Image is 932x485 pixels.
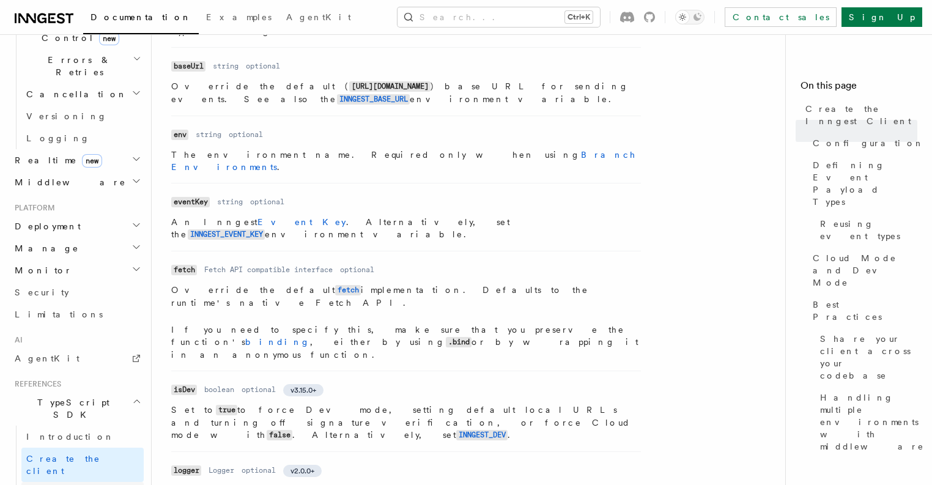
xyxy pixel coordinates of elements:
button: Monitor [10,259,144,281]
code: logger [171,465,201,476]
span: Defining Event Payload Types [813,159,917,208]
span: Versioning [26,111,107,121]
h4: On this page [801,78,917,98]
dd: optional [246,61,280,71]
p: Override the default ( ) base URL for sending events. See also the environment variable. [171,80,641,106]
button: Toggle dark mode [675,10,705,24]
a: Versioning [21,105,144,127]
button: Errors & Retries [21,49,144,83]
p: Set to to force Dev mode, setting default local URLs and turning off signature verification, or f... [171,404,641,442]
code: false [267,430,292,440]
dd: optional [340,265,374,275]
a: Introduction [21,426,144,448]
dd: Logger [209,465,234,475]
dd: optional [242,465,276,475]
a: AgentKit [279,4,358,33]
code: fetch [171,265,197,275]
button: Deployment [10,215,144,237]
span: AI [10,335,23,345]
span: AgentKit [286,12,351,22]
a: Configuration [808,132,917,154]
span: Monitor [10,264,72,276]
span: new [82,154,102,168]
span: Manage [10,242,79,254]
span: References [10,379,61,389]
a: Cloud Mode and Dev Mode [808,247,917,294]
span: TypeScript SDK [10,396,132,421]
code: [URL][DOMAIN_NAME] [349,81,431,92]
span: Middleware [10,176,126,188]
a: Defining Event Payload Types [808,154,917,213]
span: Handling multiple environments with middleware [820,391,924,453]
p: If you need to specify this, make sure that you preserve the function's , either by using or by w... [171,324,641,361]
a: INNGEST_BASE_URL [337,94,410,104]
span: Create the Inngest Client [805,103,917,127]
span: Limitations [15,309,103,319]
span: Platform [10,203,55,213]
a: Logging [21,127,144,149]
a: INNGEST_EVENT_KEY [188,229,265,239]
button: Middleware [10,171,144,193]
span: Examples [206,12,272,22]
button: Realtimenew [10,149,144,171]
a: Examples [199,4,279,33]
a: Share your client across your codebase [815,328,917,387]
p: Override the default implementation. Defaults to the runtime's native Fetch API. [171,284,641,309]
code: env [171,130,188,140]
kbd: Ctrl+K [565,11,593,23]
a: Documentation [83,4,199,34]
dd: string [196,130,221,139]
a: INNGEST_DEV [456,430,508,440]
span: v3.15.0+ [290,385,316,395]
code: isDev [171,385,197,395]
span: Configuration [813,137,924,149]
span: Best Practices [813,298,917,323]
code: baseUrl [171,61,205,72]
span: Create the client [26,454,100,476]
a: binding [245,337,310,347]
p: An Inngest . Alternatively, set the environment variable. [171,216,641,241]
p: The environment name. Required only when using . [171,149,641,173]
dd: boolean [204,385,234,394]
dd: optional [250,197,284,207]
dd: optional [242,385,276,394]
span: Realtime [10,154,102,166]
a: Best Practices [808,294,917,328]
span: Documentation [91,12,191,22]
a: Contact sales [725,7,837,27]
button: Manage [10,237,144,259]
a: Security [10,281,144,303]
dd: string [213,61,239,71]
button: Cancellation [21,83,144,105]
code: INNGEST_DEV [456,430,508,440]
span: new [99,32,119,45]
a: Create the client [21,448,144,482]
span: Logging [26,133,90,143]
a: AgentKit [10,347,144,369]
code: .bind [446,337,472,347]
code: INNGEST_BASE_URL [337,94,410,105]
span: Deployment [10,220,81,232]
span: Cloud Mode and Dev Mode [813,252,917,289]
button: Search...Ctrl+K [398,7,600,27]
span: Reusing event types [820,218,917,242]
dd: Fetch API compatible interface [204,265,333,275]
span: v2.0.0+ [290,466,314,476]
a: Event Key [257,217,346,227]
a: Branch Environments [171,150,636,172]
span: Cancellation [21,88,127,100]
a: Create the Inngest Client [801,98,917,132]
code: true [216,405,237,415]
dd: optional [229,130,263,139]
button: TypeScript SDK [10,391,144,426]
dd: string [217,197,243,207]
a: Sign Up [841,7,922,27]
span: Errors & Retries [21,54,133,78]
a: Limitations [10,303,144,325]
span: Share your client across your codebase [820,333,917,382]
a: fetch [335,285,361,295]
span: Security [15,287,69,297]
span: AgentKit [15,354,80,363]
a: Reusing event types [815,213,917,247]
